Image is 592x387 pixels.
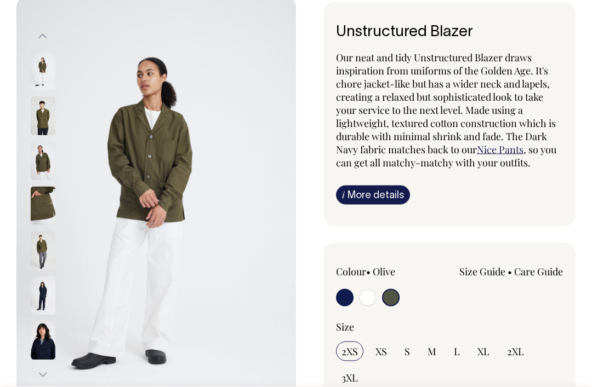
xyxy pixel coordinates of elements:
[31,187,55,225] img: olive
[477,345,489,358] span: XL
[35,25,51,49] button: Previous
[399,342,415,361] input: S
[472,342,495,361] input: XL
[336,51,556,156] span: Our neat and tidy Unstructured Blazer draws inspiration from uniforms of the Golden Age. It's cho...
[454,345,460,358] span: L
[366,265,371,278] span: •
[336,320,563,333] div: Size
[336,24,563,41] h6: Unstructured Blazer
[342,189,345,200] span: i
[341,345,358,358] span: 2XS
[31,142,55,180] img: olive
[477,143,523,156] a: Nice Pants
[508,265,512,278] span: •
[31,232,55,270] img: olive
[502,342,530,361] input: 2XL
[507,345,524,358] span: 2XL
[373,265,395,278] label: Olive
[31,276,55,315] img: dark-navy
[459,265,505,278] a: Size Guide
[336,342,363,361] input: 2XS
[405,345,410,358] span: S
[514,265,563,278] a: Care Guide
[336,186,410,205] a: iMore details
[448,342,465,361] input: L
[31,52,55,90] img: olive
[341,371,358,384] span: 3XL
[428,345,436,358] span: M
[375,345,387,358] span: XS
[422,342,442,361] input: M
[31,97,55,135] img: olive
[31,321,55,360] img: dark-navy
[370,342,392,361] input: XS
[336,265,427,278] div: Colour
[336,143,556,169] span: , so you can get all matchy-matchy with your outfits.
